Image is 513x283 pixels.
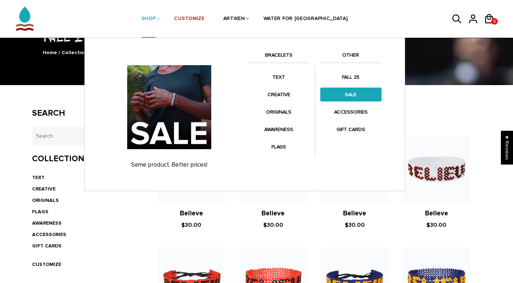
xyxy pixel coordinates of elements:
a: Home [43,49,57,56]
a: ACCESSORIES [320,105,382,119]
a: TEXT [248,70,310,84]
a: GIFT CARDS [320,122,382,136]
a: Believe [180,209,203,218]
h3: Search [32,108,136,119]
a: GIFT CARDS [32,243,62,249]
a: AWARENESS [248,122,310,136]
a: OTHER [320,51,382,63]
a: AWARENESS [32,220,62,226]
a: ACCESSORIES [32,231,66,237]
a: SALE [320,88,382,101]
h3: Collections [32,154,136,164]
a: SHOP [141,0,156,38]
a: ARTIKEN [223,0,245,38]
span: $30.00 [345,221,365,229]
a: BRACELETS [248,51,310,63]
div: Click to open Judge.me floating reviews tab [501,131,513,164]
span: $30.00 [263,221,283,229]
a: FLAGS [248,140,310,154]
a: ORIGINALS [32,197,59,203]
a: Collections [62,49,89,56]
p: Same product. Better prices! [97,161,241,168]
a: 0 [491,18,498,25]
input: Search [32,126,136,146]
a: CREATIVE [32,186,56,192]
a: WATER FOR [GEOGRAPHIC_DATA] [264,0,348,38]
span: $30.00 [426,221,446,229]
a: FLAGS [32,209,48,215]
a: Believe [343,209,366,218]
span: 0 [491,17,498,26]
a: CUSTOMIZE [32,261,61,267]
a: Believe [425,209,448,218]
span: / [58,49,60,56]
a: CUSTOMIZE [174,0,204,38]
span: $30.00 [181,221,201,229]
a: FALL 25 [320,70,382,84]
a: CREATIVE [248,88,310,101]
a: TEXT [32,174,45,180]
a: Believe [261,209,285,218]
a: ORIGINALS [248,105,310,119]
